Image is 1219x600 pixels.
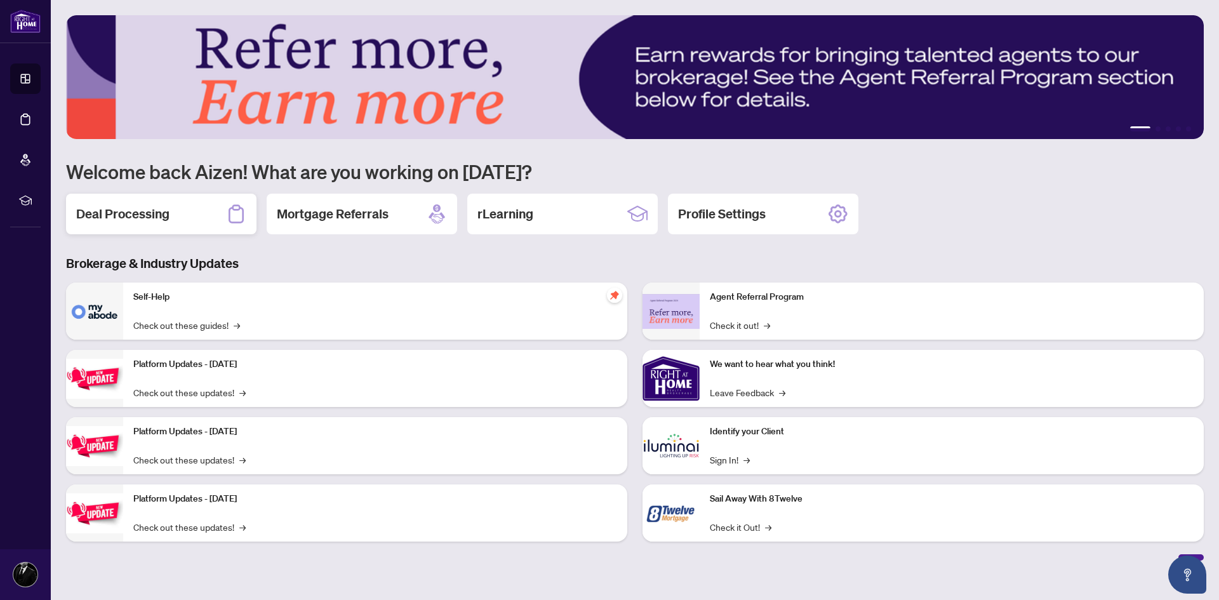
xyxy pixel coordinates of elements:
p: Self-Help [133,290,617,304]
span: → [779,385,785,399]
img: logo [10,10,41,33]
span: → [239,520,246,534]
span: → [765,520,771,534]
a: Sign In!→ [710,453,750,467]
a: Leave Feedback→ [710,385,785,399]
a: Check out these guides!→ [133,318,240,332]
a: Check it out!→ [710,318,770,332]
a: Check out these updates!→ [133,453,246,467]
span: → [764,318,770,332]
span: → [239,385,246,399]
p: We want to hear what you think! [710,357,1194,371]
h2: rLearning [477,205,533,223]
img: Platform Updates - July 8, 2025 [66,426,123,466]
button: 1 [1130,126,1150,131]
p: Sail Away With 8Twelve [710,492,1194,506]
h2: Profile Settings [678,205,766,223]
button: Open asap [1168,556,1206,594]
p: Platform Updates - [DATE] [133,357,617,371]
button: 4 [1176,126,1181,131]
h3: Brokerage & Industry Updates [66,255,1204,272]
img: Profile Icon [13,563,37,587]
img: We want to hear what you think! [643,350,700,407]
span: → [743,453,750,467]
h1: Welcome back Aizen! What are you working on [DATE]? [66,159,1204,183]
button: 3 [1166,126,1171,131]
span: → [239,453,246,467]
img: Slide 0 [66,15,1204,139]
span: pushpin [607,288,622,303]
h2: Mortgage Referrals [277,205,389,223]
button: 2 [1156,126,1161,131]
img: Platform Updates - June 23, 2025 [66,493,123,533]
button: 5 [1186,126,1191,131]
img: Self-Help [66,283,123,340]
img: Platform Updates - July 21, 2025 [66,359,123,399]
img: Agent Referral Program [643,294,700,329]
a: Check out these updates!→ [133,520,246,534]
p: Agent Referral Program [710,290,1194,304]
p: Identify your Client [710,425,1194,439]
span: → [234,318,240,332]
h2: Deal Processing [76,205,170,223]
a: Check out these updates!→ [133,385,246,399]
p: Platform Updates - [DATE] [133,425,617,439]
img: Sail Away With 8Twelve [643,484,700,542]
p: Platform Updates - [DATE] [133,492,617,506]
img: Identify your Client [643,417,700,474]
a: Check it Out!→ [710,520,771,534]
